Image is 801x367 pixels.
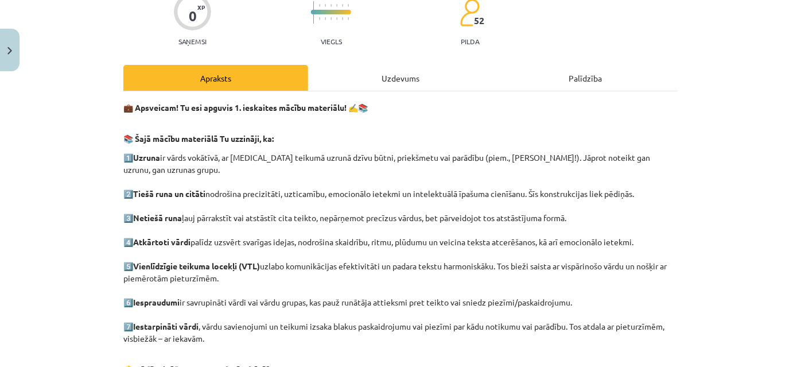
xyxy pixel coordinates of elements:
div: Apraksts [123,65,308,91]
img: icon-short-line-57e1e144782c952c97e751825c79c345078a6d821885a25fce030b3d8c18986b.svg [342,17,343,20]
p: pilda [461,37,479,45]
strong: Tiešā runa un citāti [133,188,205,199]
strong: Atkārtoti vārdi [133,237,190,247]
img: icon-short-line-57e1e144782c952c97e751825c79c345078a6d821885a25fce030b3d8c18986b.svg [319,17,320,20]
img: icon-short-line-57e1e144782c952c97e751825c79c345078a6d821885a25fce030b3d8c18986b.svg [348,4,349,7]
strong: 📚 Šajā mācību materiālā Tu uzzināji, ka: [123,133,274,144]
strong: Uzruna [133,152,160,163]
img: icon-long-line-d9ea69661e0d244f92f715978eff75569469978d946b2353a9bb055b3ed8787d.svg [313,1,314,24]
strong: Iespraudumi [133,297,180,307]
strong: 💼 Apsveicam! Tu esi apguvis 1. ieskaites mācību materiālu! ✍️📚 [123,102,368,113]
span: XP [197,4,205,10]
img: icon-short-line-57e1e144782c952c97e751825c79c345078a6d821885a25fce030b3d8c18986b.svg [336,4,337,7]
img: icon-short-line-57e1e144782c952c97e751825c79c345078a6d821885a25fce030b3d8c18986b.svg [336,17,337,20]
div: Uzdevums [308,65,493,91]
strong: Vienlīdzīgie teikuma locekļi (VTL) [133,261,260,271]
p: Saņemsi [174,37,211,45]
img: icon-short-line-57e1e144782c952c97e751825c79c345078a6d821885a25fce030b3d8c18986b.svg [325,4,326,7]
img: icon-short-line-57e1e144782c952c97e751825c79c345078a6d821885a25fce030b3d8c18986b.svg [348,17,349,20]
img: icon-short-line-57e1e144782c952c97e751825c79c345078a6d821885a25fce030b3d8c18986b.svg [330,17,332,20]
strong: Iestarpināti vārdi [133,321,199,331]
span: 52 [474,16,484,26]
p: Viegls [321,37,342,45]
div: Palīdzība [493,65,678,91]
p: 1️⃣ ir vārds vokātīvā, ar [MEDICAL_DATA] teikumā uzrunā dzīvu būtni, priekšmetu vai parādību (pie... [123,152,678,345]
img: icon-short-line-57e1e144782c952c97e751825c79c345078a6d821885a25fce030b3d8c18986b.svg [330,4,332,7]
img: icon-short-line-57e1e144782c952c97e751825c79c345078a6d821885a25fce030b3d8c18986b.svg [342,4,343,7]
img: icon-short-line-57e1e144782c952c97e751825c79c345078a6d821885a25fce030b3d8c18986b.svg [325,17,326,20]
div: 0 [189,8,197,24]
img: icon-close-lesson-0947bae3869378f0d4975bcd49f059093ad1ed9edebbc8119c70593378902aed.svg [7,47,12,55]
strong: Netiešā runa [133,213,182,223]
img: icon-short-line-57e1e144782c952c97e751825c79c345078a6d821885a25fce030b3d8c18986b.svg [319,4,320,7]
